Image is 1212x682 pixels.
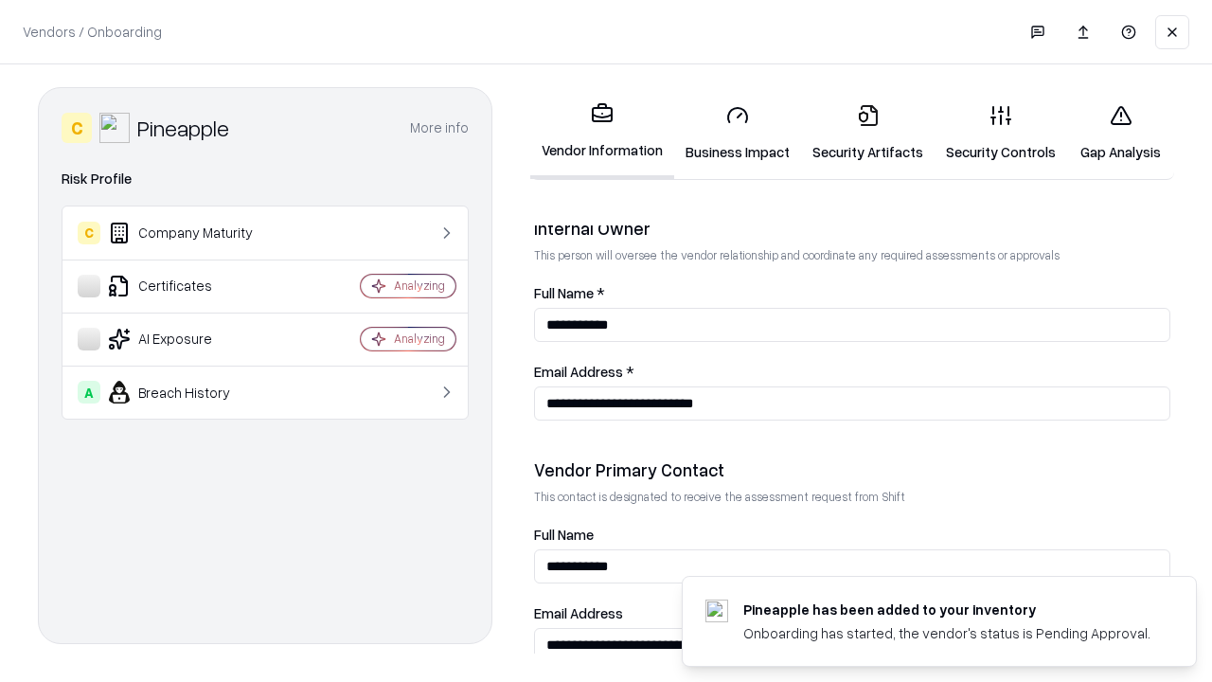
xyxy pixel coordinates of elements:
div: Certificates [78,275,304,297]
label: Full Name * [534,286,1170,300]
img: pineappleenergy.com [705,600,728,622]
div: C [62,113,92,143]
div: Risk Profile [62,168,469,190]
label: Email Address * [534,365,1170,379]
p: This person will oversee the vendor relationship and coordinate any required assessments or appro... [534,247,1170,263]
div: A [78,381,100,404]
div: Company Maturity [78,222,304,244]
div: Onboarding has started, the vendor's status is Pending Approval. [743,623,1150,643]
div: C [78,222,100,244]
div: Analyzing [394,331,445,347]
div: Vendor Primary Contact [534,458,1170,481]
a: Security Artifacts [801,89,935,177]
div: Pineapple [137,113,229,143]
div: Breach History [78,381,304,404]
p: Vendors / Onboarding [23,22,162,42]
div: Pineapple has been added to your inventory [743,600,1150,619]
label: Full Name [534,528,1170,542]
p: This contact is designated to receive the assessment request from Shift [534,489,1170,505]
a: Vendor Information [530,87,674,179]
a: Security Controls [935,89,1067,177]
img: Pineapple [99,113,130,143]
label: Email Address [534,606,1170,620]
div: Analyzing [394,278,445,294]
button: More info [410,111,469,145]
div: AI Exposure [78,328,304,350]
div: Internal Owner [534,217,1170,240]
a: Business Impact [674,89,801,177]
a: Gap Analysis [1067,89,1174,177]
